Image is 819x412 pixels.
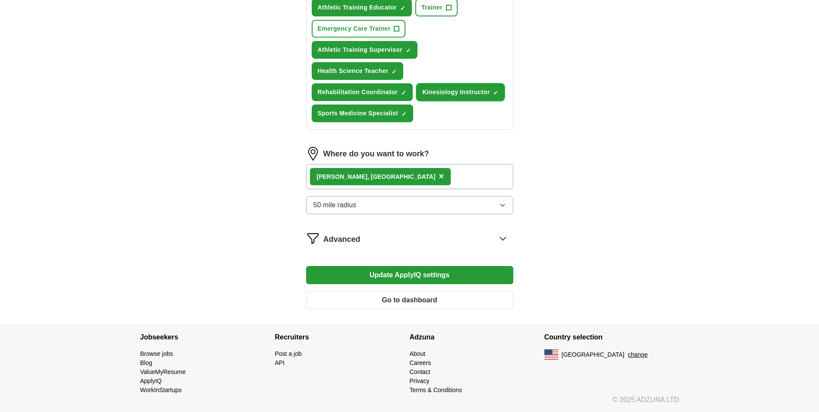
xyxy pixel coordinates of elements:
span: Kinesiology Instructor [422,88,490,97]
span: Emergency Care Trainer [318,24,391,33]
div: [PERSON_NAME], [GEOGRAPHIC_DATA] [317,172,436,181]
a: Browse jobs [140,350,173,357]
div: © 2025 ADZUNA LTD [133,395,686,412]
a: Privacy [410,377,430,384]
a: WorkInStartups [140,387,182,393]
label: Where do you want to work? [323,148,429,160]
span: ✓ [392,68,397,75]
button: Athletic Training Supervisor✓ [312,41,418,59]
button: Health Science Teacher✓ [312,62,404,80]
span: ✓ [402,111,407,117]
img: filter [306,231,320,245]
button: Go to dashboard [306,291,513,309]
span: Rehabilitation Coordinator [318,88,398,97]
span: Athletic Training Educator [318,3,397,12]
span: Health Science Teacher [318,67,389,76]
button: change [628,350,648,359]
span: ✓ [400,5,405,12]
span: × [439,171,444,181]
span: Trainer [421,3,443,12]
a: ApplyIQ [140,377,162,384]
a: Careers [410,359,431,366]
img: US flag [544,349,558,360]
a: Post a job [275,350,302,357]
button: 50 mile radius [306,196,513,214]
span: ✓ [493,89,498,96]
span: Advanced [323,234,360,245]
button: Sports Medicine Specialist✓ [312,105,414,122]
span: ✓ [406,47,411,54]
img: location.png [306,147,320,161]
span: ✓ [401,89,406,96]
a: Blog [140,359,152,366]
span: Sports Medicine Specialist [318,109,398,118]
button: Kinesiology Instructor✓ [416,83,505,101]
span: Athletic Training Supervisor [318,45,403,54]
span: 50 mile radius [313,200,357,210]
button: Update ApplyIQ settings [306,266,513,284]
a: Contact [410,368,430,375]
button: × [439,170,444,183]
button: Rehabilitation Coordinator✓ [312,83,413,101]
a: ValueMyResume [140,368,186,375]
span: [GEOGRAPHIC_DATA] [562,350,625,359]
a: Terms & Conditions [410,387,462,393]
a: About [410,350,426,357]
h4: Country selection [544,325,679,349]
button: Emergency Care Trainer [312,20,406,38]
a: API [275,359,285,366]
